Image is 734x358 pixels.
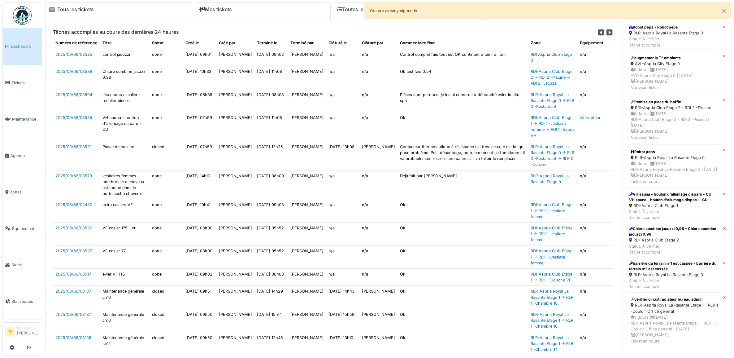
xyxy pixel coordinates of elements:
td: [DATE] 05h52 [254,222,288,245]
a: interupteur [580,115,601,120]
td: done [150,66,183,89]
td: n/a [359,269,397,286]
td: [DATE] 12h25 [254,141,288,170]
td: [DATE] 10h41 [183,199,216,223]
a: Équipements [3,210,42,247]
td: n/a [359,89,397,112]
td: [DATE] 11h08 [254,66,288,89]
td: done [150,199,183,223]
a: vérifier circuit radiateur bureau admin RLR-Aspria Royal La Rasante Etage 1 - RLR 1 -Couloir Offi... [627,292,723,348]
th: Terminé par [288,38,326,49]
td: n/a [577,170,612,199]
td: vestiaires femmes - une brosse à cheveux est tombé dans le porte sèche cheveux [100,170,150,199]
button: Close [717,3,731,19]
div: Statut: À vérifier Tâche accomplie [629,278,720,289]
td: VH sauna - bouton d'allumage disparu - CU [100,112,150,141]
a: 2025/09/66/03504 [55,92,92,97]
td: [PERSON_NAME] [288,286,326,309]
a: 2025/09/66/03537 [55,249,92,253]
th: Commentaire final [397,38,528,49]
div: You are already signed in. [364,2,731,19]
div: Robot peps [631,149,719,155]
li: [PERSON_NAME] [17,325,39,338]
a: 2025/09/66/03585 [55,52,92,57]
div: Remise en place du baffle [631,99,719,105]
span: Équipements [12,226,39,232]
td: [DATE] 08h09 [254,170,288,199]
td: n/a [326,89,359,112]
td: [PERSON_NAME] [216,141,254,170]
div: 5 Jours | [DATE] RLR-Aspria Royal La Rasante Etage 1 - RLR 1 -Couloir Office general | [DATE] [PE... [631,314,719,344]
a: 2025/08/66/03137 [55,312,91,317]
img: Badge_color-CXgf-gQk.svg [13,6,32,25]
td: [DATE] 14h10 [183,170,216,199]
td: n/a [359,112,397,141]
div: Chlore combiné jacuzzi 0,96 - Chlore combiné jacuzzi 0,96 [629,226,720,237]
span: Statistiques [11,298,39,304]
td: n/a [577,199,612,223]
td: n/a [577,309,612,332]
td: [DATE] 15h14 [254,309,288,332]
td: done [150,89,183,112]
td: [PERSON_NAME] [216,170,254,199]
a: VH sauna - bouton d'allumage disparu - CU - VH sauna - bouton d'allumage disparu - CU RDI-Aspria ... [627,189,723,223]
td: [PERSON_NAME] [359,309,397,332]
a: 2025/09/66/03589 [55,69,92,74]
a: Maintenance [3,101,42,138]
td: n/a [326,269,359,286]
td: done [150,112,183,141]
a: 2025/09/66/03531 [55,144,91,149]
td: [PERSON_NAME] [288,309,326,332]
a: Dashboard [3,28,42,65]
a: RDI-Aspria Club Etage 1 -> RDI 1 -vestiaire homme -> RDI 1 -Sauna VH [531,115,575,138]
a: 2025/08/66/03137 [55,289,91,294]
td: closed [150,309,183,332]
td: [DATE] 09h32 [183,269,216,286]
td: Ok test fais 0.54 [397,66,528,89]
div: RLR-Aspria Royal La Rasante Etage 0 [631,155,719,161]
a: Statistiques [3,283,42,320]
td: Maintenance générale ch16 [100,309,150,332]
a: RLR-Aspria Royal La Rasante Etage 1 -> RLR 1 -Chambre 16 [531,289,573,305]
td: [DATE] 09h01 [183,49,216,66]
div: RLR-Aspria Royal La Rasante Etage 0 [629,30,703,36]
a: RLR-Aspria Royal La Rasante Etage 1 -> RLR 1 -Chambre 14 [531,335,573,352]
td: Ok [397,199,528,223]
th: Créé par [216,38,254,49]
a: RLR-Aspria Royal La Rasante Etage 1 -> RLR 1 -Chambre 16 [531,312,573,329]
td: [PERSON_NAME] [288,245,326,269]
td: [DATE] 08h00 [183,222,216,245]
td: [PERSON_NAME] [288,112,326,141]
td: [PERSON_NAME] [216,269,254,286]
td: [PERSON_NAME] [216,199,254,223]
a: RDI-Aspria Club Etage 1 -> RDI 1 -vestiare femme [531,226,572,242]
div: VH sauna - bouton d'allumage disparu - CU - VH sauna - bouton d'allumage disparu - CU [629,192,720,203]
a: 2025/08/66/03135 [55,335,91,340]
a: RDI-Aspria Club Etage 2 -> RDI 2 -Piscine -> RDI 2 -Jacuzzi [531,69,572,86]
td: [DATE] 08h08 [254,89,288,112]
td: done [150,245,183,269]
td: Ok [397,309,528,332]
td: n/a [577,286,612,309]
td: [DATE] 15h59 [326,309,359,332]
h6: Tâches accomplies au cours des dernières 24 heures [53,29,179,35]
td: [DATE] 09h50 [183,309,216,332]
td: [DATE] 13h08 [326,141,359,170]
td: [PERSON_NAME] [288,199,326,223]
td: [PERSON_NAME] [288,49,326,66]
td: [DATE] 06h35 [183,89,216,112]
td: [DATE] 09h03 [254,199,288,223]
td: Déjà fait par [PERSON_NAME] [397,170,528,199]
th: Statut [150,38,183,49]
td: n/a [577,66,612,89]
td: Maintenance générale ch16 [100,286,150,309]
a: Tickets [3,65,42,101]
td: [PERSON_NAME] [216,286,254,309]
a: barrière du terrain n°1 est cassée - barrière du terrain n°1 est cassée RLR-Aspria Royal La Rasan... [627,258,723,293]
a: 2025/09/66/03535 [55,115,92,120]
td: n/a [326,49,359,66]
a: RLR-Aspria Royal La Rasante Etage 0 -> RLR 0 -Restaurant -> RLR 0 -Cuisine [531,144,574,167]
a: Robot peps RLR-Aspria Royal La Rasante Etage 0 5 Jours |[DATE]RLR-Aspria Royal La Rasante Etage 0... [627,145,723,189]
td: n/a [359,222,397,245]
a: Mes tickets [199,7,232,12]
